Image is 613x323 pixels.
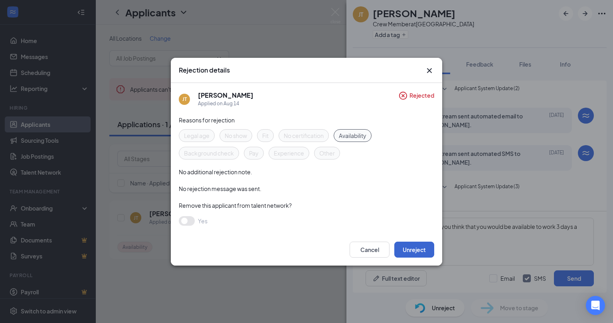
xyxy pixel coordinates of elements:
h5: [PERSON_NAME] [198,91,253,100]
span: No certification [284,131,324,140]
span: Fit [262,131,269,140]
span: Experience [274,149,304,158]
div: Open Intercom Messenger [586,296,605,315]
svg: Cross [425,66,434,75]
span: No rejection message was sent. [179,185,261,192]
h3: Rejection details [179,66,230,75]
span: Other [319,149,335,158]
div: Applied on Aug 14 [198,100,253,108]
span: Yes [198,216,208,226]
button: Unreject [394,242,434,258]
span: Remove this applicant from talent network? [179,202,292,209]
span: Reasons for rejection [179,116,235,124]
span: Legal age [184,131,210,140]
span: No show [225,131,247,140]
span: Background check [184,149,234,158]
button: Close [425,66,434,75]
span: Pay [249,149,259,158]
span: No additional rejection note. [179,168,252,175]
button: Cancel [350,242,390,258]
div: JT [182,96,187,102]
span: Rejected [409,91,434,108]
svg: CircleCross [398,91,408,100]
span: Availability [339,131,366,140]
